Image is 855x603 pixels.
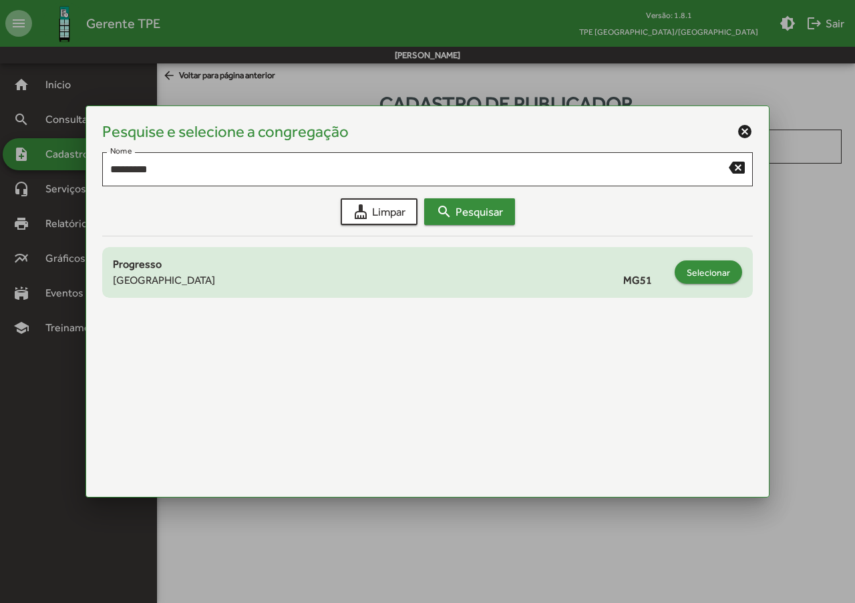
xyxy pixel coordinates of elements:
[675,260,742,284] button: Selecionar
[102,122,349,142] h4: Pesquise e selecione a congregação
[687,260,730,284] span: Selecionar
[113,272,215,288] span: [GEOGRAPHIC_DATA]
[424,198,515,225] button: Pesquisar
[341,198,417,225] button: Limpar
[353,200,405,224] span: Limpar
[353,204,369,220] mat-icon: cleaning_services
[113,258,162,270] span: Progresso
[436,200,503,224] span: Pesquisar
[623,272,668,288] span: MG51
[729,159,745,175] mat-icon: backspace
[436,204,452,220] mat-icon: search
[737,124,753,140] mat-icon: cancel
